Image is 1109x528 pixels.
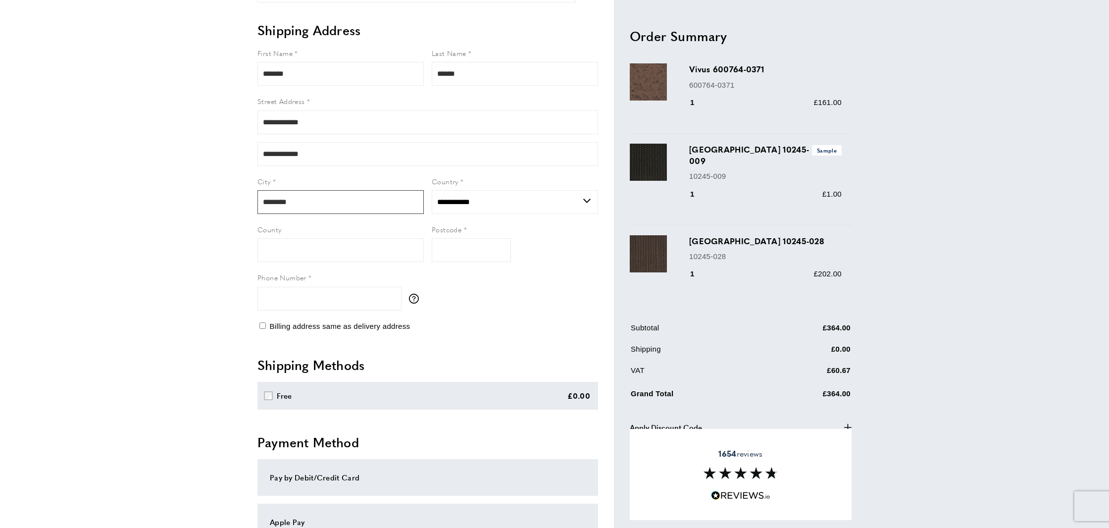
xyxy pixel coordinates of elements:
[704,467,778,479] img: Reviews section
[631,343,763,363] td: Shipping
[257,356,598,374] h2: Shipping Methods
[718,448,736,459] strong: 1654
[257,21,598,39] h2: Shipping Address
[270,516,586,528] div: Apple Pay
[567,390,591,402] div: £0.00
[630,27,852,45] h2: Order Summary
[689,143,842,166] h3: [GEOGRAPHIC_DATA] 10245-009
[814,269,842,278] span: £202.00
[432,224,461,234] span: Postcode
[764,322,851,341] td: £364.00
[812,145,842,155] span: Sample
[259,322,266,329] input: Billing address same as delivery address
[630,63,667,101] img: Vivus 600764-0371
[432,48,466,58] span: Last Name
[689,96,708,108] div: 1
[764,386,851,407] td: £364.00
[630,143,667,180] img: Belfast 10245-009
[630,421,702,433] span: Apply Discount Code
[630,235,667,272] img: Belfast 10245-028
[270,472,586,483] div: Pay by Debit/Credit Card
[409,294,424,304] button: More information
[277,390,292,402] div: Free
[257,433,598,451] h2: Payment Method
[432,176,458,186] span: Country
[689,188,708,200] div: 1
[631,365,763,384] td: VAT
[257,176,271,186] span: City
[689,63,842,75] h3: Vivus 600764-0371
[269,322,410,330] span: Billing address same as delivery address
[689,170,842,182] p: 10245-009
[631,322,763,341] td: Subtotal
[764,365,851,384] td: £60.67
[257,272,306,282] span: Phone Number
[711,491,770,500] img: Reviews.io 5 stars
[822,189,842,198] span: £1.00
[689,235,842,246] h3: [GEOGRAPHIC_DATA] 10245-028
[257,224,281,234] span: County
[764,343,851,363] td: £0.00
[689,79,842,91] p: 600764-0371
[257,48,293,58] span: First Name
[689,268,708,280] div: 1
[631,386,763,407] td: Grand Total
[718,449,762,459] span: reviews
[257,96,305,106] span: Street Address
[689,250,842,262] p: 10245-028
[814,98,842,106] span: £161.00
